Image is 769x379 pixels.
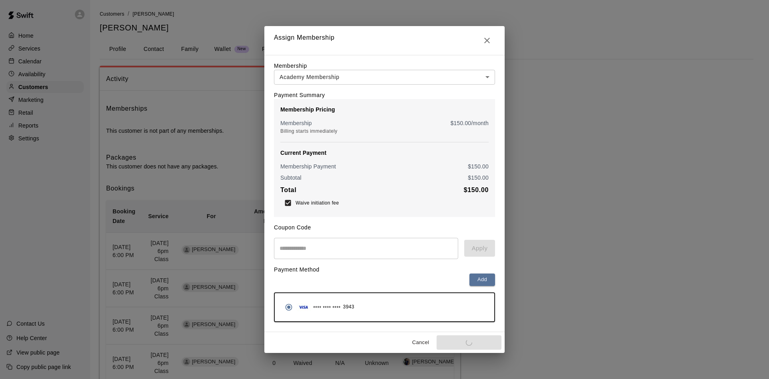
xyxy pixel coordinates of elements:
span: 3943 [343,303,354,311]
label: Coupon Code [274,224,311,231]
p: $ 150.00 [468,174,489,182]
span: Waive initiation fee [296,200,339,206]
b: $ 150.00 [464,186,489,193]
button: Add [469,274,495,286]
p: Membership Pricing [280,105,489,113]
span: Billing starts immediately [280,128,337,134]
label: Payment Method [274,266,320,273]
div: Academy Membership [274,70,495,85]
label: Membership [274,63,307,69]
b: Total [280,186,296,193]
button: Close [479,32,495,49]
p: $ 150.00 /month [451,119,489,127]
p: Membership Payment [280,162,336,170]
img: Credit card brand logo [296,303,311,311]
p: Subtotal [280,174,302,182]
p: Membership [280,119,312,127]
h2: Assign Membership [264,26,505,55]
p: Current Payment [280,149,489,157]
button: Cancel [408,336,433,349]
p: $ 150.00 [468,162,489,170]
label: Payment Summary [274,92,325,98]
